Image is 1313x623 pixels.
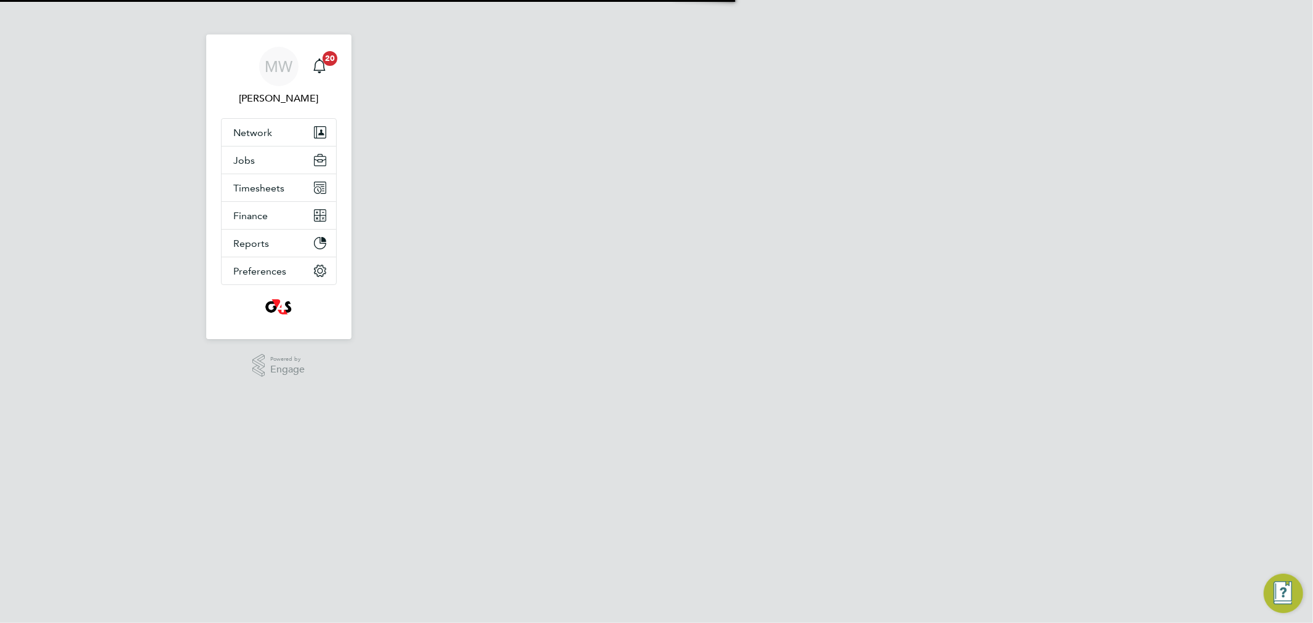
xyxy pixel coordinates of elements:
span: Reports [234,238,270,249]
span: Mike Warwick [221,91,337,106]
button: Timesheets [222,174,336,201]
a: MW[PERSON_NAME] [221,47,337,106]
button: Engage Resource Center [1264,574,1303,613]
span: Timesheets [234,182,285,194]
span: Engage [270,364,305,375]
span: 20 [323,51,337,66]
span: Powered by [270,354,305,364]
nav: Main navigation [206,34,351,339]
span: Finance [234,210,268,222]
button: Preferences [222,257,336,284]
span: Jobs [234,155,255,166]
a: Powered byEngage [252,354,305,377]
button: Jobs [222,147,336,174]
a: 20 [307,47,332,86]
img: g4sssuk-logo-retina.png [263,297,294,317]
button: Finance [222,202,336,229]
span: Preferences [234,265,287,277]
span: MW [265,58,292,74]
span: Network [234,127,273,139]
a: Go to home page [221,297,337,317]
button: Network [222,119,336,146]
button: Reports [222,230,336,257]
